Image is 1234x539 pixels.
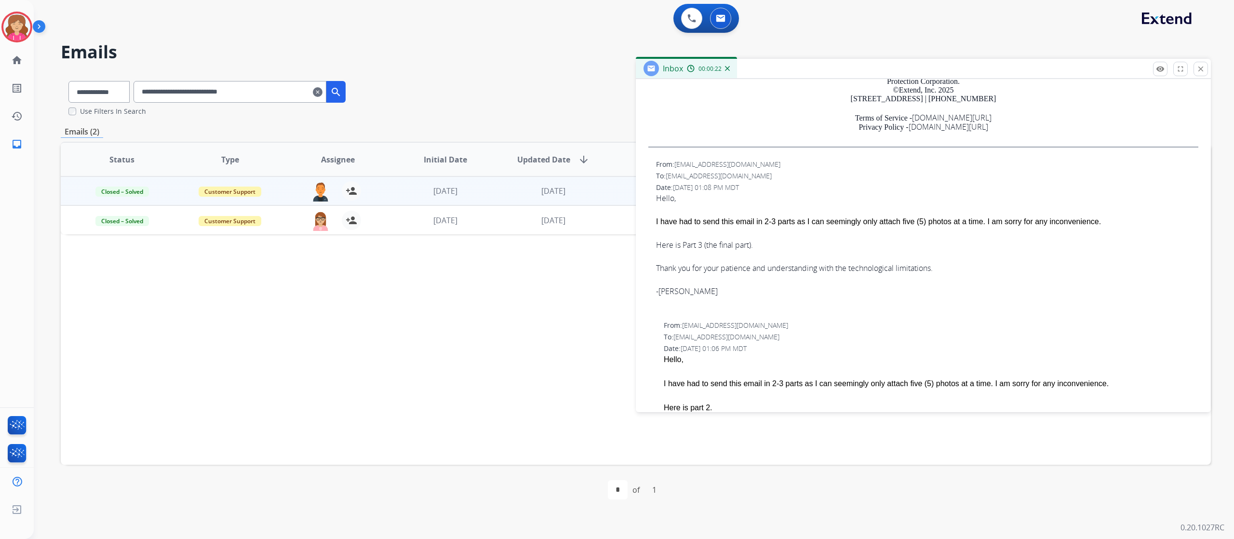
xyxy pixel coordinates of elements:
mat-icon: person_add [346,215,357,226]
span: I have had to send this email in 2-3 parts as I can seemingly only attach five (5) photos at a ti... [664,379,1109,388]
span: Updated Date [517,154,570,165]
span: Here is part 2. [664,404,712,412]
span: Status [109,154,134,165]
span: [DATE] [541,215,565,226]
div: To: [656,171,1198,181]
span: [DATE] [433,186,457,196]
mat-icon: person_add [346,185,357,197]
div: -[PERSON_NAME] [656,285,1198,297]
mat-icon: history [11,110,23,122]
div: To: [664,332,1198,342]
span: [EMAIL_ADDRESS][DOMAIN_NAME] [674,160,780,169]
a: [DOMAIN_NAME][URL] [912,112,992,123]
mat-icon: fullscreen [1176,65,1185,73]
div: Thank you for your patience and understanding with the technological limitations. [656,262,1198,274]
div: From: [664,321,1198,330]
p: Terms of Service - Privacy Policy - [648,113,1198,132]
span: [DATE] [433,215,457,226]
mat-icon: inbox [11,138,23,150]
div: Date: [664,344,1198,353]
div: of [632,484,640,496]
div: Hello, [656,192,1198,204]
h2: Emails [61,42,1211,62]
mat-icon: search [330,86,342,98]
mat-icon: home [11,54,23,66]
span: 00:00:22 [698,65,722,73]
span: [EMAIL_ADDRESS][DOMAIN_NAME] [666,171,772,180]
span: [DATE] 01:06 PM MDT [681,344,747,353]
span: Hello, [664,355,684,364]
mat-icon: list_alt [11,82,23,94]
span: [EMAIL_ADDRESS][DOMAIN_NAME] [682,321,788,330]
p: 0.20.1027RC [1180,522,1224,533]
div: Here is Part 3 (the final part). [656,239,1198,251]
mat-icon: remove_red_eye [1156,65,1165,73]
span: I have had to send this email in 2-3 parts as I can seemingly only attach five (5) photos at a ti... [656,217,1101,226]
span: Initial Date [424,154,467,165]
p: Product Protection powered by Extend. Extend, Inc. is the Administrator and Extend Warranty Servi... [648,59,1198,104]
div: 1 [644,480,664,499]
span: Closed – Solved [95,187,149,197]
mat-icon: arrow_downward [578,154,590,165]
span: [DATE] [541,186,565,196]
img: agent-avatar [311,181,330,202]
label: Use Filters In Search [80,107,146,116]
span: Inbox [663,63,683,74]
span: Customer Support [199,187,261,197]
span: Assignee [321,154,355,165]
div: From: [656,160,1198,169]
span: [EMAIL_ADDRESS][DOMAIN_NAME] [673,332,779,341]
a: [DOMAIN_NAME][URL] [909,121,988,132]
img: agent-avatar [311,211,330,231]
span: [DATE] 01:08 PM MDT [673,183,739,192]
span: Closed – Solved [95,216,149,226]
mat-icon: clear [313,86,322,98]
img: avatar [3,13,30,40]
span: Customer Support [199,216,261,226]
p: Emails (2) [61,126,103,138]
span: Type [221,154,239,165]
div: Date: [656,183,1198,192]
mat-icon: close [1196,65,1205,73]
